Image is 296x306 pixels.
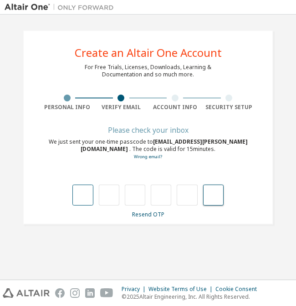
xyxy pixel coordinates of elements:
div: Personal Info [40,104,94,111]
div: We just sent your one-time passcode to . The code is valid for 15 minutes. [40,138,256,161]
a: Resend OTP [132,211,164,218]
div: Website Terms of Use [148,286,215,293]
img: Altair One [5,3,118,12]
img: instagram.svg [70,288,80,298]
div: Account Info [148,104,202,111]
a: Go back to the registration form [134,154,162,160]
span: [EMAIL_ADDRESS][PERSON_NAME][DOMAIN_NAME] [81,138,248,153]
img: linkedin.svg [85,288,95,298]
div: For Free Trials, Licenses, Downloads, Learning & Documentation and so much more. [85,64,211,78]
div: Cookie Consent [215,286,262,293]
div: Please check your inbox [40,127,256,133]
p: © 2025 Altair Engineering, Inc. All Rights Reserved. [122,293,262,301]
img: altair_logo.svg [3,288,50,298]
div: Create an Altair One Account [75,47,222,58]
img: facebook.svg [55,288,65,298]
div: Security Setup [202,104,256,111]
div: Verify Email [94,104,148,111]
div: Privacy [122,286,148,293]
img: youtube.svg [100,288,113,298]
